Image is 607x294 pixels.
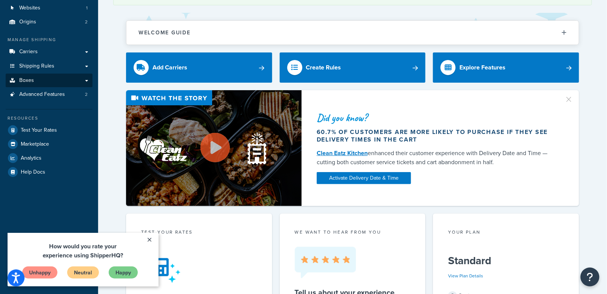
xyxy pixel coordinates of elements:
a: Analytics [6,151,92,165]
a: Boxes [6,74,92,88]
a: Help Docs [6,165,92,179]
a: Marketplace [6,137,92,151]
a: Happy [101,33,131,46]
span: Analytics [21,155,42,162]
img: Video thumbnail [126,90,302,206]
div: 60.7% of customers are more likely to purchase if they see delivery times in the cart [317,128,555,143]
div: Resources [6,115,92,122]
span: 1 [86,5,88,11]
a: Carriers [6,45,92,59]
p: we want to hear from you [295,229,411,236]
a: View Plan Details [448,272,483,279]
a: Activate Delivery Date & Time [317,172,411,184]
span: Origins [19,19,36,25]
div: Create Rules [306,62,341,73]
a: Websites1 [6,1,92,15]
li: Origins [6,15,92,29]
div: Explore Features [459,62,505,73]
a: Advanced Features2 [6,88,92,102]
span: Boxes [19,77,34,84]
li: Advanced Features [6,88,92,102]
h5: Standard [448,255,564,267]
div: Manage Shipping [6,37,92,43]
a: Create Rules [280,52,426,83]
a: Explore Features [433,52,579,83]
span: Marketplace [21,141,49,148]
div: Did you know? [317,112,555,123]
span: Websites [19,5,40,11]
a: Unhappy [14,33,50,46]
span: 2 [85,91,88,98]
div: Test your rates [141,229,257,237]
a: Shipping Rules [6,59,92,73]
a: Test Your Rates [6,123,92,137]
a: Clean Eatz Kitchen [317,149,368,157]
span: How would you rate your experience using ShipperHQ? [35,9,116,27]
a: Origins2 [6,15,92,29]
div: enhanced their customer experience with Delivery Date and Time — cutting both customer service ti... [317,149,555,167]
button: Open Resource Center [581,268,599,286]
span: Carriers [19,49,38,55]
span: Help Docs [21,169,45,175]
div: Your Plan [448,229,564,237]
span: Advanced Features [19,91,65,98]
span: 2 [85,19,88,25]
span: Test Your Rates [21,127,57,134]
a: Add Carriers [126,52,272,83]
span: Shipping Rules [19,63,54,69]
button: Welcome Guide [126,21,579,45]
div: Add Carriers [153,62,187,73]
a: Neutral [59,33,92,46]
li: Websites [6,1,92,15]
h2: Welcome Guide [139,30,191,35]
